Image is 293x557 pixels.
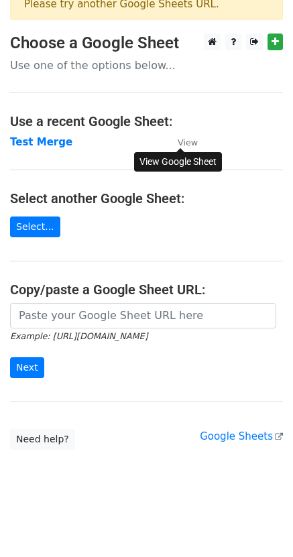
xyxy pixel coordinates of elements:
[226,493,293,557] iframe: Chat Widget
[10,136,72,148] a: Test Merge
[10,113,283,129] h4: Use a recent Google Sheet:
[200,430,283,442] a: Google Sheets
[10,216,60,237] a: Select...
[10,429,75,450] a: Need help?
[10,303,276,328] input: Paste your Google Sheet URL here
[10,357,44,378] input: Next
[10,58,283,72] p: Use one of the options below...
[10,34,283,53] h3: Choose a Google Sheet
[164,136,198,148] a: View
[178,137,198,147] small: View
[10,331,148,341] small: Example: [URL][DOMAIN_NAME]
[10,282,283,298] h4: Copy/paste a Google Sheet URL:
[10,190,283,206] h4: Select another Google Sheet:
[134,152,222,172] div: View Google Sheet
